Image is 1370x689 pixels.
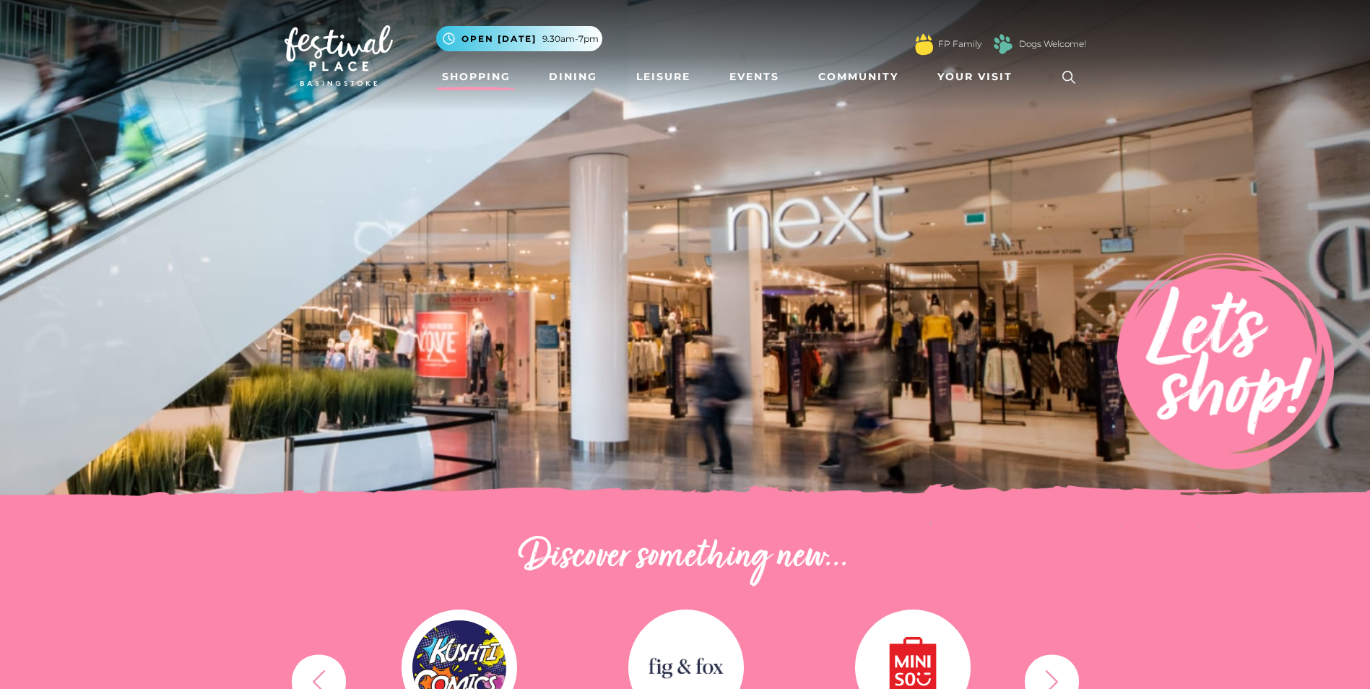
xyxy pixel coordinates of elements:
a: Leisure [630,64,696,90]
a: Shopping [436,64,516,90]
img: Festival Place Logo [285,25,393,86]
a: Your Visit [932,64,1026,90]
a: FP Family [938,38,981,51]
button: Open [DATE] 9.30am-7pm [436,26,602,51]
a: Community [812,64,904,90]
h2: Discover something new... [285,534,1086,581]
span: Open [DATE] [461,32,537,45]
a: Dogs Welcome! [1019,38,1086,51]
span: 9.30am-7pm [542,32,599,45]
a: Dining [543,64,603,90]
span: Your Visit [937,69,1013,84]
a: Events [724,64,785,90]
